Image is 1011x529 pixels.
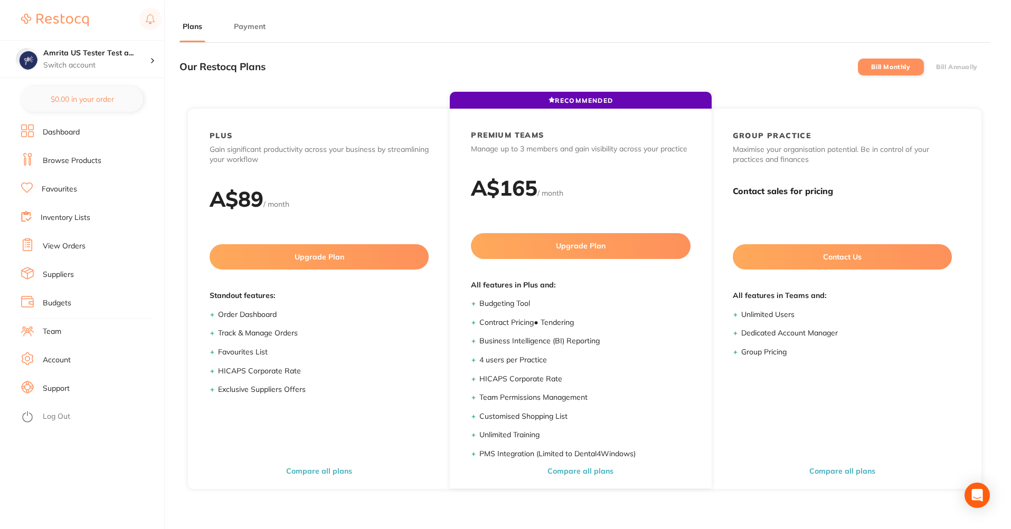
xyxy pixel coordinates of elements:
span: Standout features: [210,291,429,301]
li: Team Permissions Management [479,392,690,403]
a: Log Out [43,411,70,422]
li: Budgeting Tool [479,299,690,309]
button: Compare all plans [283,466,355,476]
button: Contact Us [733,244,952,270]
li: Business Intelligence (BI) Reporting [479,336,690,347]
h2: GROUP PRACTICE [733,131,811,140]
span: All features in Teams and: [733,291,952,301]
li: Group Pricing [741,347,952,358]
img: Amrita US Tester Test account [16,49,37,70]
li: Track & Manage Orders [218,328,429,339]
li: Customised Shopping List [479,411,690,422]
li: Unlimited Users [741,310,952,320]
div: Open Intercom Messenger [965,483,990,508]
a: Account [43,355,71,366]
a: Support [43,383,70,394]
span: RECOMMENDED [549,97,613,104]
li: Unlimited Training [479,430,690,440]
a: Browse Products [43,156,101,166]
button: Compare all plans [544,466,617,476]
a: View Orders [43,241,86,252]
li: HICAPS Corporate Rate [218,366,429,377]
button: Upgrade Plan [471,233,690,258]
p: Switch account [43,60,150,71]
span: / month [263,199,289,209]
a: Restocq Logo [21,8,89,32]
h3: Contact sales for pricing [733,186,952,196]
a: Suppliers [43,270,74,280]
span: All features in Plus and: [471,280,690,291]
h2: A$ 89 [210,186,263,212]
li: 4 users per Practice [479,355,690,366]
a: Team [43,326,61,337]
li: Order Dashboard [218,310,429,320]
button: Upgrade Plan [210,244,429,270]
li: HICAPS Corporate Rate [479,374,690,384]
li: Contract Pricing ● Tendering [479,318,690,328]
a: Favourites [42,184,77,195]
span: / month [537,188,563,198]
img: Restocq Logo [21,14,89,26]
h2: PLUS [210,131,233,140]
li: PMS Integration (Limited to Dental4Windows) [479,449,690,459]
li: Favourites List [218,347,429,358]
a: Inventory Lists [41,213,90,223]
button: Compare all plans [806,466,878,476]
p: Maximise your organisation potential. Be in control of your practices and finances [733,145,952,165]
a: Dashboard [43,127,80,138]
label: Bill Monthly [871,63,910,71]
button: $0.00 in your order [21,86,143,112]
h2: PREMIUM TEAMS [471,130,544,140]
h2: A$ 165 [471,175,537,201]
button: Plans [179,22,205,32]
li: Exclusive Suppliers Offers [218,384,429,395]
a: Budgets [43,298,71,309]
button: Log Out [21,409,161,426]
p: Manage up to 3 members and gain visibility across your practice [471,144,690,155]
h4: Amrita US Tester Test account [43,48,150,59]
label: Bill Annually [936,63,978,71]
p: Gain significant productivity across your business by streamlining your workflow [210,145,429,165]
li: Dedicated Account Manager [741,328,952,339]
button: Payment [231,22,269,32]
h3: Our Restocq Plans [179,61,266,73]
